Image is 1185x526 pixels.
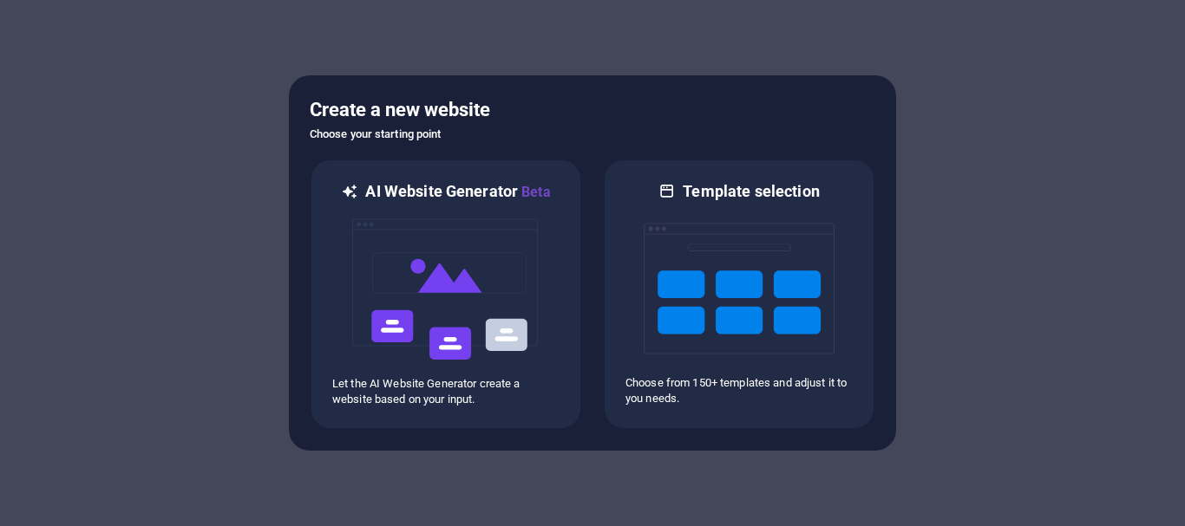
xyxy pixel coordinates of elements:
[625,375,853,406] p: Choose from 150+ templates and adjust it to you needs.
[310,159,582,430] div: AI Website GeneratorBetaaiLet the AI Website Generator create a website based on your input.
[310,96,875,124] h5: Create a new website
[350,203,541,376] img: ai
[683,181,819,202] h6: Template selection
[518,184,551,200] span: Beta
[332,376,560,407] p: Let the AI Website Generator create a website based on your input.
[603,159,875,430] div: Template selectionChoose from 150+ templates and adjust it to you needs.
[310,124,875,145] h6: Choose your starting point
[365,181,550,203] h6: AI Website Generator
